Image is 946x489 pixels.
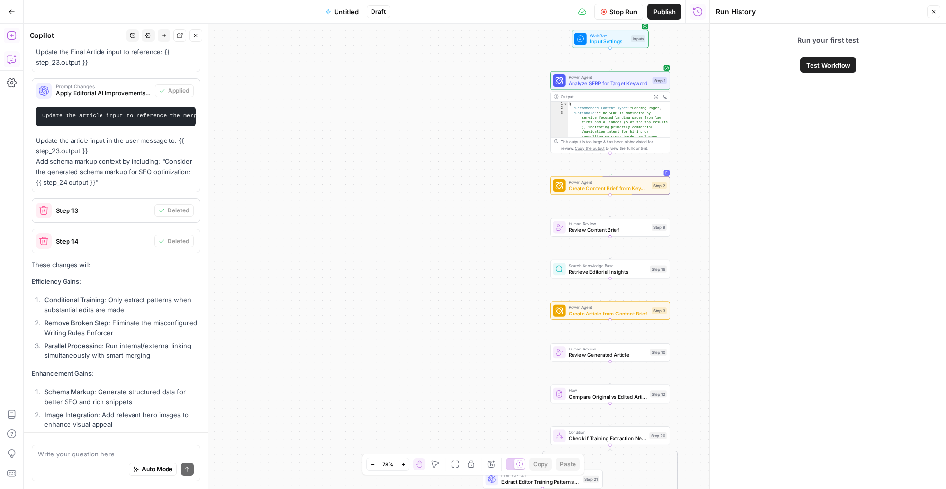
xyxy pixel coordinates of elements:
span: Test Workflow [806,60,850,70]
div: Close [173,4,191,22]
g: Edge from step_3 to step_10 [609,320,611,342]
div: Human ReviewReview Content BriefStep 9 [550,218,670,237]
div: Play videoAirOps Copilot is now live in your workflow builder!Use it to :Improve, debug, and opti... [8,27,162,281]
div: Output [561,93,649,100]
span: Run your first test [785,24,871,57]
g: Edge from step_2 to step_9 [609,195,611,217]
div: [PERSON_NAME] • 1h ago [16,283,93,289]
p: Update the Final Article input to reference: {{ step_23.output }} [36,47,196,68]
button: Emoji picker [31,323,39,331]
button: go back [6,4,25,23]
code: Update the article input to reference the merged content and adjust the prompt to include schema ... [42,113,418,119]
li: : Only extract patterns when substantial edits are made [42,295,200,314]
button: Gif picker [47,323,55,331]
button: Deleted [154,204,194,217]
li: Diagnose and get solutions to errors quickly [23,221,154,240]
span: Copy the output [575,146,605,150]
span: 78% [382,460,393,468]
button: Copy [529,458,552,471]
span: LLM · GPT-4.1 [501,472,580,479]
span: Power Agent [569,74,649,80]
div: 1 [551,102,568,106]
span: Deleted [168,237,189,245]
span: Review Generated Article [569,351,647,359]
li: : Generate structured data for better SEO and rich snippets [42,387,200,407]
span: Review Content Brief [569,226,649,234]
span: Retrieve Editorial Insights [569,268,647,276]
span: Flow [569,387,647,394]
g: Edge from step_1 to step_2 [609,153,611,175]
span: Auto Mode [142,465,172,474]
div: Power AgentCreate Content Brief from KeywordStep 2 [550,176,670,195]
span: Step 14 [56,236,150,246]
span: Extract Editor Training Patterns (Conditional) [501,478,580,486]
strong: Efficiency Gains: [32,278,81,285]
li: Understand how workflows work without sifting through prompts [23,201,154,219]
span: Power Agent [569,179,649,185]
g: Edge from step_16 to step_3 [609,278,611,300]
div: WorkflowInput SettingsInputs [550,30,670,48]
textarea: Message… [8,302,189,319]
strong: Schema Markup [44,388,94,396]
div: Step 10 [650,349,667,356]
span: Apply Editorial AI Improvements (step_17) [56,89,151,98]
span: Untitled [334,7,359,17]
span: Publish [653,7,676,17]
div: Power AgentAnalyze SERP for Target KeywordStep 1Output{ "Recommended Content Type":"Landing Page"... [550,71,670,153]
span: Create Article from Content Brief [569,310,649,317]
button: Publish [647,4,681,20]
div: Give it a try, and stay tuned for exciting updates! [16,256,154,276]
span: Workflow [590,33,628,39]
div: Step 9 [652,224,667,231]
g: Edge from step_10 to step_12 [609,362,611,384]
div: 2 [551,106,568,110]
div: Steven says… [8,27,189,303]
button: Untitled [319,4,365,20]
div: Step 12 [650,390,667,397]
g: Edge from step_9 to step_16 [609,237,611,259]
div: ConditionCheck if Training Extraction NeededStep 20 [550,426,670,445]
div: Power AgentCreate Article from Content BriefStep 3 [550,301,670,320]
span: Analyze SERP for Target Keyword [569,79,649,87]
span: Stop Run [609,7,637,17]
button: Start recording [63,323,70,331]
h1: [PERSON_NAME] [48,5,112,12]
button: Test Workflow [800,57,856,73]
div: LLM · GPT-4.1Extract Editor Training Patterns (Conditional)Step 21 [483,470,603,489]
div: Step 21 [583,476,599,483]
div: Inputs [631,35,645,42]
span: Input Settings [590,38,628,46]
div: Step 3 [652,307,667,314]
g: Edge from step_12 to step_20 [609,403,611,425]
p: Update the article input in the user message to: {{ step_23.output }} Add schema markup context b... [36,136,196,188]
button: Paste [556,458,580,471]
img: vrinnnclop0vshvmafd7ip1g7ohf [555,390,563,398]
button: Stop Run [594,4,643,20]
span: Human Review [569,346,647,352]
button: Deleted [154,235,194,247]
span: Create Content Brief from Keyword [569,184,649,192]
strong: Parallel Processing [44,342,102,349]
span: Condition [569,429,646,436]
div: 3 [551,111,568,162]
div: Search Knowledge BaseRetrieve Editorial InsightsStep 16 [550,260,670,279]
strong: Remove Broken Step [44,319,108,327]
div: Copilot [30,31,123,40]
span: Power Agent [569,304,649,311]
span: Search Knowledge Base [569,262,647,269]
span: Prompt Changes [56,84,151,89]
span: Step 13 [56,206,150,215]
li: : Eliminate the misconfigured Writing Rules Enforcer [42,318,200,338]
div: Step 20 [649,432,666,439]
div: Step 16 [650,266,667,273]
span: Human Review [569,221,649,227]
strong: Image Integration [44,411,98,419]
li: : Run internal/external linking simultaneously with smart merging [42,341,200,360]
div: FlowCompare Original vs Edited ArticleStep 12 [550,385,670,404]
b: AirOps Copilot is now live in your workflow builder! [16,141,145,159]
span: Check if Training Extraction Needed [569,435,646,443]
li: : Add relevant hero images to enhance visual appeal [42,410,200,429]
span: Compare Original vs Edited Article [569,393,647,401]
div: Step 2 [652,182,667,189]
button: Auto Mode [129,463,177,476]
